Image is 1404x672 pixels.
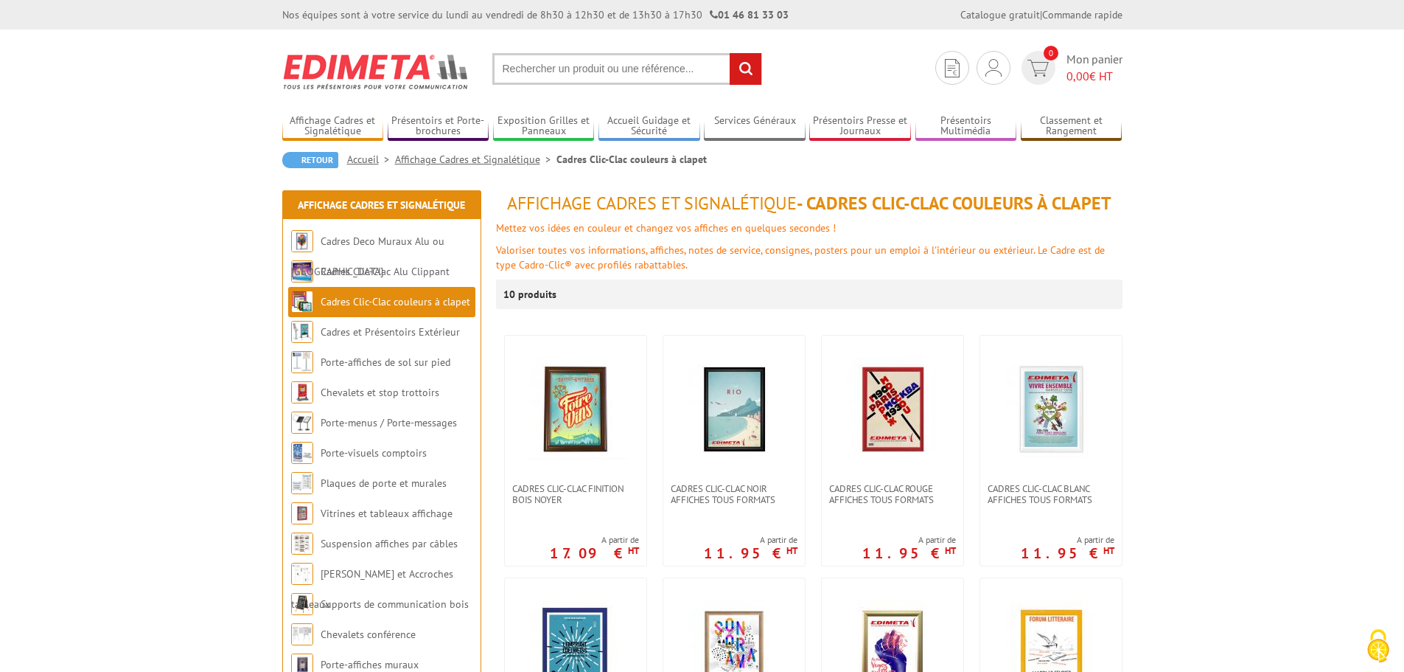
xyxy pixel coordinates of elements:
[321,416,457,429] a: Porte-menus / Porte-messages
[829,483,956,505] span: Cadres clic-clac rouge affiches tous formats
[550,534,639,546] span: A partir de
[1021,534,1114,546] span: A partir de
[388,114,489,139] a: Présentoirs et Porte-brochures
[321,628,416,641] a: Chevalets conférence
[1027,60,1049,77] img: devis rapide
[915,114,1017,139] a: Présentoirs Multimédia
[321,325,460,339] a: Cadres et Présentoirs Extérieur
[503,280,559,309] p: 10 produits
[496,194,1122,213] h1: - Cadres Clic-Clac couleurs à clapet
[321,597,469,611] a: Supports de communication bois
[822,483,963,505] a: Cadres clic-clac rouge affiches tous formats
[1103,544,1114,557] sup: HT
[1352,622,1404,672] button: Cookies (fenêtre modale)
[291,291,313,313] img: Cadres Clic-Clac couleurs à clapet
[704,114,806,139] a: Services Généraux
[1042,8,1122,21] a: Commande rapide
[710,8,789,21] strong: 01 46 81 33 03
[291,321,313,343] img: Cadres et Présentoirs Extérieur
[291,502,313,524] img: Vitrines et tableaux affichage
[282,152,338,168] a: Retour
[321,537,458,550] a: Suspension affiches par câbles
[809,114,911,139] a: Présentoirs Presse et Journaux
[347,153,395,166] a: Accueil
[960,7,1122,22] div: |
[298,198,465,212] a: Affichage Cadres et Signalétique
[945,544,956,557] sup: HT
[291,623,313,645] img: Chevalets conférence
[598,114,700,139] a: Accueil Guidage et Sécurité
[980,483,1122,505] a: Cadres clic-clac blanc affiches tous formats
[321,386,439,399] a: Chevalets et stop trottoirs
[291,442,313,464] img: Porte-visuels comptoirs
[663,483,805,505] a: Cadres clic-clac noir affiches tous formats
[1066,68,1122,85] span: € HT
[1018,51,1122,85] a: devis rapide 0 Mon panier 0,00€ HT
[321,295,470,308] a: Cadres Clic-Clac couleurs à clapet
[1021,114,1122,139] a: Classement et Rangement
[291,533,313,555] img: Suspension affiches par câbles
[786,544,797,557] sup: HT
[960,8,1040,21] a: Catalogue gratuit
[291,472,313,494] img: Plaques de porte et murales
[985,59,1002,77] img: devis rapide
[628,544,639,557] sup: HT
[492,53,762,85] input: Rechercher un produit ou une référence...
[321,477,447,490] a: Plaques de porte et murales
[1021,549,1114,558] p: 11.95 €
[730,53,761,85] input: rechercher
[682,358,786,461] img: Cadres clic-clac noir affiches tous formats
[291,230,313,252] img: Cadres Deco Muraux Alu ou Bois
[671,483,797,505] span: Cadres clic-clac noir affiches tous formats
[999,358,1103,461] img: Cadres clic-clac blanc affiches tous formats
[291,351,313,373] img: Porte-affiches de sol sur pied
[282,44,470,99] img: Edimeta
[505,483,646,505] a: CADRES CLIC-CLAC FINITION BOIS NOYER
[282,7,789,22] div: Nos équipes sont à votre service du lundi au vendredi de 8h30 à 12h30 et de 13h30 à 17h30
[321,658,419,671] a: Porte-affiches muraux
[291,412,313,434] img: Porte-menus / Porte-messages
[321,356,450,369] a: Porte-affiches de sol sur pied
[282,114,384,139] a: Affichage Cadres et Signalétique
[556,152,707,167] li: Cadres Clic-Clac couleurs à clapet
[496,243,1105,271] font: Valoriser toutes vos informations, affiches, notes de service, consignes, posters pour un emploi ...
[291,563,313,585] img: Cimaises et Accroches tableaux
[550,549,639,558] p: 17.09 €
[291,381,313,403] img: Chevalets et stop trottoirs
[512,483,639,505] span: CADRES CLIC-CLAC FINITION BOIS NOYER
[704,534,797,546] span: A partir de
[321,507,453,520] a: Vitrines et tableaux affichage
[493,114,595,139] a: Exposition Grilles et Panneaux
[1066,51,1122,85] span: Mon panier
[321,265,450,278] a: Cadres Clic-Clac Alu Clippant
[988,483,1114,505] span: Cadres clic-clac blanc affiches tous formats
[321,446,427,460] a: Porte-visuels comptoirs
[945,59,960,77] img: devis rapide
[291,567,453,611] a: [PERSON_NAME] et Accroches tableaux
[507,192,797,215] span: Affichage Cadres et Signalétique
[395,153,556,166] a: Affichage Cadres et Signalétique
[524,358,627,461] img: CADRES CLIC-CLAC FINITION BOIS NOYER
[1044,46,1058,60] span: 0
[291,235,444,278] a: Cadres Deco Muraux Alu ou [GEOGRAPHIC_DATA]
[1066,69,1089,83] span: 0,00
[862,534,956,546] span: A partir de
[862,549,956,558] p: 11.95 €
[841,358,944,461] img: Cadres clic-clac rouge affiches tous formats
[1360,628,1397,665] img: Cookies (fenêtre modale)
[496,221,836,235] font: Mettez vos idées en couleur et changez vos affiches en quelques secondes !
[704,549,797,558] p: 11.95 €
